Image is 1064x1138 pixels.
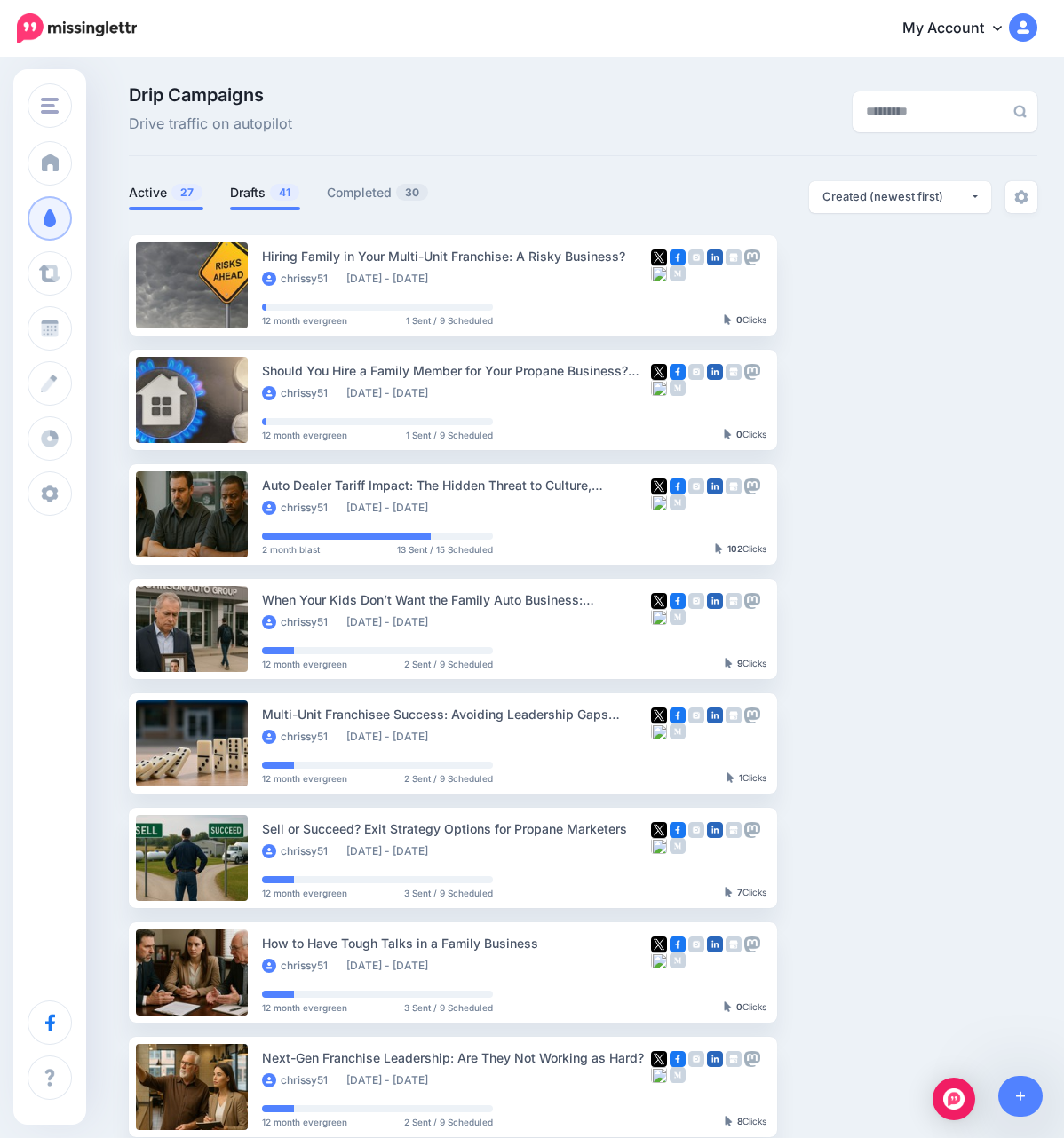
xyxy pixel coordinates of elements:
img: mastodon-grey-square.png [744,822,760,838]
a: Completed30 [327,182,429,203]
img: twitter-square.png [651,936,667,952]
img: bluesky-grey-square.png [651,723,667,739]
span: 1 Sent / 9 Scheduled [406,316,493,325]
img: mastodon-grey-square.png [744,936,760,952]
a: Drafts41 [230,182,300,203]
img: pointer-grey-darker.png [724,429,732,439]
div: Clicks [727,773,766,784]
li: [DATE] - [DATE] [346,844,437,858]
div: Clicks [725,659,766,669]
img: linkedin-square.png [707,478,723,494]
img: instagram-grey-square.png [688,1051,704,1067]
img: medium-grey-square.png [670,609,686,625]
img: twitter-square.png [651,822,667,838]
li: chrissy51 [262,272,337,286]
img: bluesky-grey-square.png [651,1067,667,1083]
span: 13 Sent / 15 Scheduled [397,545,493,554]
b: 0 [736,1001,742,1012]
img: facebook-square.png [670,478,686,494]
img: instagram-grey-square.png [688,707,704,723]
img: pointer-grey-darker.png [725,658,733,668]
img: mastodon-grey-square.png [744,364,760,380]
img: facebook-square.png [670,249,686,265]
img: settings-grey.png [1014,190,1028,204]
a: Active27 [129,182,203,203]
img: instagram-grey-square.png [688,936,704,952]
img: pointer-grey-darker.png [724,1001,732,1012]
img: bluesky-grey-square.png [651,265,667,281]
img: google_business-grey-square.png [726,1051,742,1067]
img: linkedin-square.png [707,822,723,838]
img: twitter-square.png [651,593,667,609]
b: 8 [737,1116,742,1126]
b: 9 [737,658,742,668]
li: [DATE] - [DATE] [346,730,437,744]
div: Auto Dealer Tariff Impact: The Hidden Threat to Culture, Operations & Long-Term Strategy [262,475,651,495]
img: twitter-square.png [651,364,667,380]
div: Created (newest first) [822,188,970,205]
img: linkedin-square.png [707,249,723,265]
img: menu.png [41,98,59,114]
img: bluesky-grey-square.png [651,838,667,854]
span: 12 month evergreen [262,889,347,897]
img: instagram-grey-square.png [688,593,704,609]
b: 7 [737,887,742,897]
b: 0 [736,314,742,325]
img: pointer-grey-darker.png [725,1116,733,1126]
img: linkedin-square.png [707,364,723,380]
img: facebook-square.png [670,936,686,952]
img: linkedin-square.png [707,593,723,609]
img: linkedin-square.png [707,936,723,952]
span: Drive traffic on autopilot [129,113,292,136]
img: medium-grey-square.png [670,1067,686,1083]
span: 3 Sent / 9 Scheduled [404,889,493,897]
span: 1 Sent / 9 Scheduled [406,431,493,439]
a: My Account [885,7,1037,51]
img: google_business-grey-square.png [726,364,742,380]
img: mastodon-grey-square.png [744,249,760,265]
img: medium-grey-square.png [670,380,686,396]
li: chrissy51 [262,615,337,629]
img: facebook-square.png [670,822,686,838]
img: bluesky-grey-square.png [651,952,667,968]
img: facebook-square.png [670,364,686,380]
div: Hiring Family in Your Multi-Unit Franchise: A Risky Business? [262,246,651,266]
img: medium-grey-square.png [670,723,686,739]
div: Clicks [724,315,766,326]
img: mastodon-grey-square.png [744,593,760,609]
img: twitter-square.png [651,249,667,265]
div: Clicks [725,1117,766,1127]
div: Clicks [725,888,766,898]
div: Open Intercom Messenger [933,1078,975,1120]
li: [DATE] - [DATE] [346,272,437,286]
img: pointer-grey-darker.png [715,543,723,554]
img: medium-grey-square.png [670,838,686,854]
span: 3 Sent / 9 Scheduled [404,1003,493,1012]
b: 1 [739,772,742,783]
div: Clicks [724,430,766,440]
img: instagram-grey-square.png [688,478,704,494]
img: medium-grey-square.png [670,952,686,968]
img: instagram-grey-square.png [688,364,704,380]
span: 12 month evergreen [262,1003,347,1012]
img: linkedin-square.png [707,1051,723,1067]
img: medium-grey-square.png [670,265,686,281]
img: pointer-grey-darker.png [727,772,734,783]
img: mastodon-grey-square.png [744,478,760,494]
img: instagram-grey-square.png [688,822,704,838]
div: Clicks [724,1002,766,1013]
li: chrissy51 [262,844,337,858]
img: pointer-grey-darker.png [724,314,732,325]
img: pointer-grey-darker.png [725,887,733,897]
img: bluesky-grey-square.png [651,380,667,396]
span: 12 month evergreen [262,316,347,325]
span: 30 [396,184,428,201]
span: 12 month evergreen [262,660,347,668]
li: chrissy51 [262,386,337,400]
img: google_business-grey-square.png [726,478,742,494]
img: twitter-square.png [651,707,667,723]
li: [DATE] - [DATE] [346,1073,437,1087]
li: [DATE] - [DATE] [346,501,437,515]
img: twitter-square.png [651,478,667,494]
img: mastodon-grey-square.png [744,707,760,723]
